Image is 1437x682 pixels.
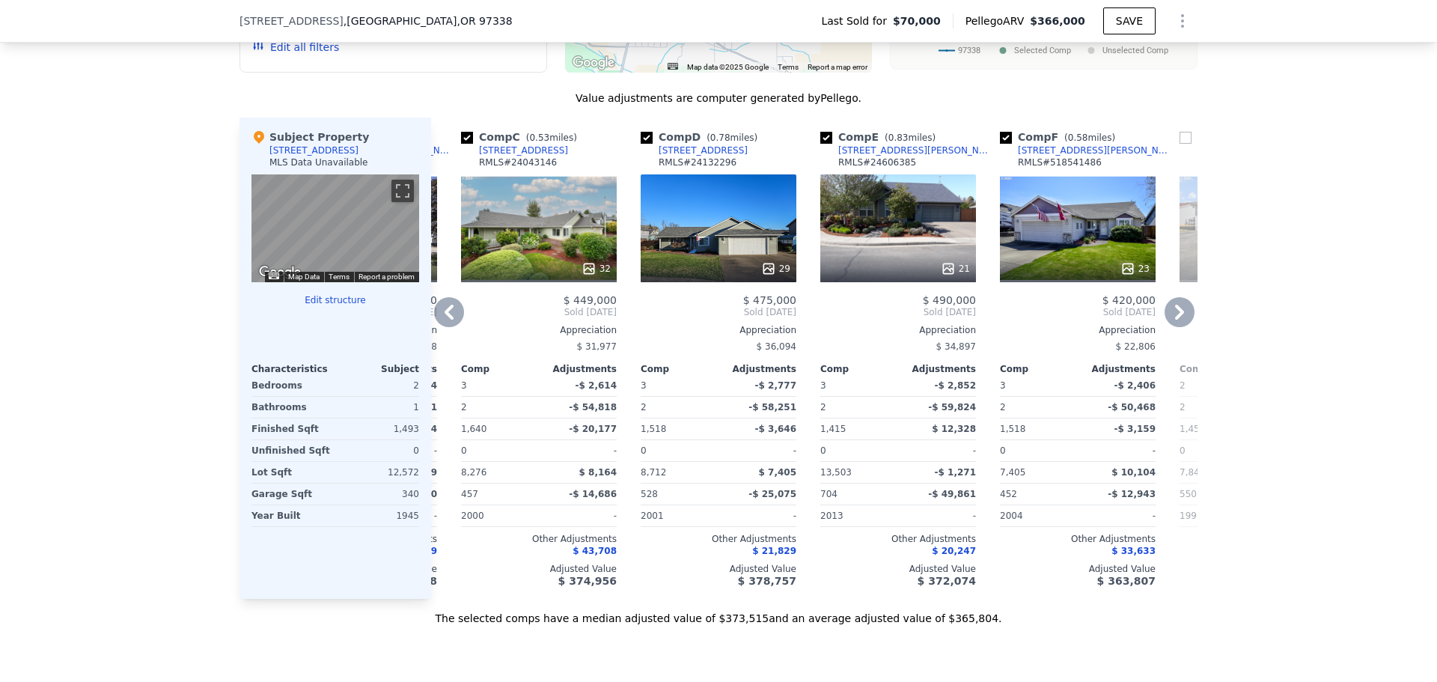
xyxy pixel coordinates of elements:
[542,440,617,461] div: -
[461,445,467,456] span: 0
[820,505,895,526] div: 2013
[1000,563,1156,575] div: Adjusted Value
[338,440,419,461] div: 0
[820,445,826,456] span: 0
[1000,130,1121,144] div: Comp F
[898,363,976,375] div: Adjustments
[1111,546,1156,556] span: $ 33,633
[838,156,916,168] div: RMLS # 24606385
[255,263,305,282] img: Google
[1000,324,1156,336] div: Appreciation
[1180,424,1205,434] span: 1,454
[893,13,941,28] span: $70,000
[576,380,617,391] span: -$ 2,614
[461,380,467,391] span: 3
[255,263,305,282] a: Open this area in Google Maps (opens a new window)
[1081,505,1156,526] div: -
[1108,402,1156,412] span: -$ 50,468
[1180,130,1302,144] div: Comp G
[569,489,617,499] span: -$ 14,686
[251,397,332,418] div: Bathrooms
[457,15,512,27] span: , OR 97338
[761,261,790,276] div: 29
[251,418,332,439] div: Finished Sqft
[338,462,419,483] div: 12,572
[577,341,617,352] span: $ 31,977
[641,144,748,156] a: [STREET_ADDRESS]
[269,144,359,156] div: [STREET_ADDRESS]
[1030,15,1085,27] span: $366,000
[687,63,769,71] span: Map data ©2025 Google
[820,363,898,375] div: Comp
[936,341,976,352] span: $ 34,897
[641,380,647,391] span: 3
[1078,363,1156,375] div: Adjustments
[251,363,335,375] div: Characteristics
[461,489,478,499] span: 457
[820,380,826,391] span: 3
[569,53,618,73] img: Google
[820,130,942,144] div: Comp E
[251,174,419,282] div: Street View
[820,563,976,575] div: Adjusted Value
[901,505,976,526] div: -
[1000,489,1017,499] span: 452
[820,324,976,336] div: Appreciation
[251,174,419,282] div: Map
[820,397,895,418] div: 2
[928,489,976,499] span: -$ 49,861
[1180,380,1186,391] span: 2
[965,13,1031,28] span: Pellego ARV
[659,144,748,156] div: [STREET_ADDRESS]
[1180,445,1186,456] span: 0
[1000,424,1025,434] span: 1,518
[529,133,549,143] span: 0.53
[251,130,369,144] div: Subject Property
[641,363,718,375] div: Comp
[461,130,583,144] div: Comp C
[1000,363,1078,375] div: Comp
[269,156,368,168] div: MLS Data Unavailable
[1120,261,1150,276] div: 23
[579,467,617,478] span: $ 8,164
[958,46,980,55] text: 97338
[344,13,513,28] span: , [GEOGRAPHIC_DATA]
[879,133,942,143] span: ( miles)
[1018,144,1174,156] div: [STREET_ADDRESS][PERSON_NAME]
[1000,144,1174,156] a: [STREET_ADDRESS][PERSON_NAME]
[269,273,279,279] button: Keyboard shortcuts
[1000,505,1075,526] div: 2004
[820,489,838,499] span: 704
[738,575,796,587] span: $ 378,757
[710,133,730,143] span: 0.78
[1102,46,1168,55] text: Unselected Comp
[569,402,617,412] span: -$ 54,818
[935,380,976,391] span: -$ 2,852
[251,294,419,306] button: Edit structure
[251,462,332,483] div: Lot Sqft
[1180,563,1335,575] div: Adjusted Value
[1068,133,1088,143] span: 0.58
[668,63,678,70] button: Keyboard shortcuts
[1081,440,1156,461] div: -
[838,144,994,156] div: [STREET_ADDRESS][PERSON_NAME]
[239,599,1197,626] div: The selected comps have a median adjusted value of $373,515 and an average adjusted value of $365...
[641,397,716,418] div: 2
[329,273,350,281] a: Terms (opens in new tab)
[461,467,486,478] span: 8,276
[1111,467,1156,478] span: $ 10,104
[338,484,419,505] div: 340
[1168,6,1197,36] button: Show Options
[1180,533,1335,545] div: Other Adjustments
[461,397,536,418] div: 2
[461,306,617,318] span: Sold [DATE]
[941,261,970,276] div: 21
[1180,144,1287,156] a: [STREET_ADDRESS]
[641,424,666,434] span: 1,518
[901,440,976,461] div: -
[391,180,414,202] button: Toggle fullscreen view
[539,363,617,375] div: Adjustments
[743,294,796,306] span: $ 475,000
[1103,7,1156,34] button: SAVE
[755,424,796,434] span: -$ 3,646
